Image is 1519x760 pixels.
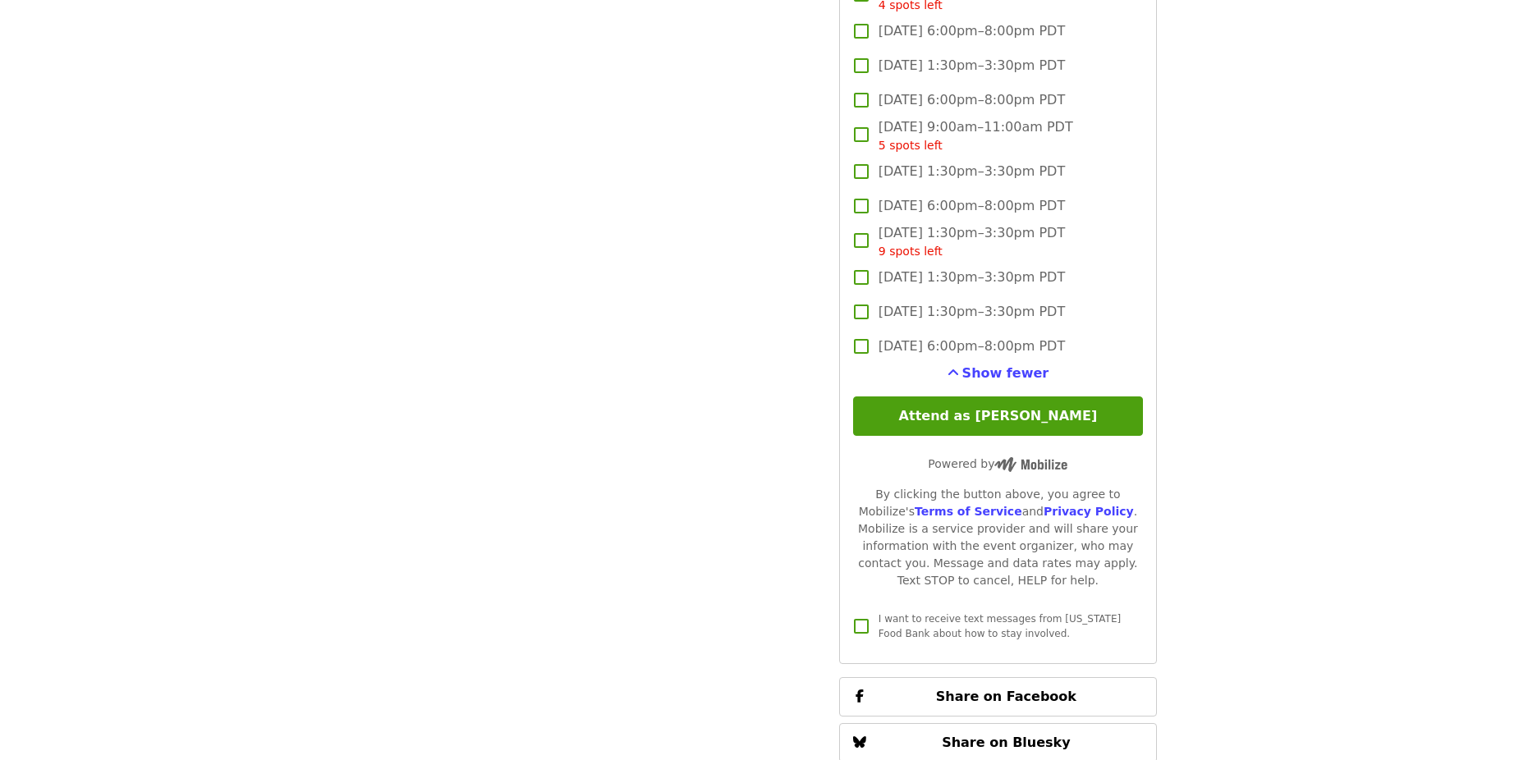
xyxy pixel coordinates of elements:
[936,689,1076,704] span: Share on Facebook
[879,21,1065,41] span: [DATE] 6:00pm–8:00pm PDT
[839,677,1157,717] button: Share on Facebook
[994,457,1067,472] img: Powered by Mobilize
[1044,505,1134,518] a: Privacy Policy
[853,396,1143,436] button: Attend as [PERSON_NAME]
[879,245,943,258] span: 9 spots left
[879,90,1065,110] span: [DATE] 6:00pm–8:00pm PDT
[879,337,1065,356] span: [DATE] 6:00pm–8:00pm PDT
[879,223,1065,260] span: [DATE] 1:30pm–3:30pm PDT
[853,486,1143,589] div: By clicking the button above, you agree to Mobilize's and . Mobilize is a service provider and wi...
[879,139,943,152] span: 5 spots left
[948,364,1049,383] button: See more timeslots
[942,735,1071,750] span: Share on Bluesky
[879,162,1065,181] span: [DATE] 1:30pm–3:30pm PDT
[879,196,1065,216] span: [DATE] 6:00pm–8:00pm PDT
[879,117,1073,154] span: [DATE] 9:00am–11:00am PDT
[879,56,1065,76] span: [DATE] 1:30pm–3:30pm PDT
[879,268,1065,287] span: [DATE] 1:30pm–3:30pm PDT
[928,457,1067,470] span: Powered by
[962,365,1049,381] span: Show fewer
[879,302,1065,322] span: [DATE] 1:30pm–3:30pm PDT
[915,505,1022,518] a: Terms of Service
[879,613,1121,639] span: I want to receive text messages from [US_STATE] Food Bank about how to stay involved.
